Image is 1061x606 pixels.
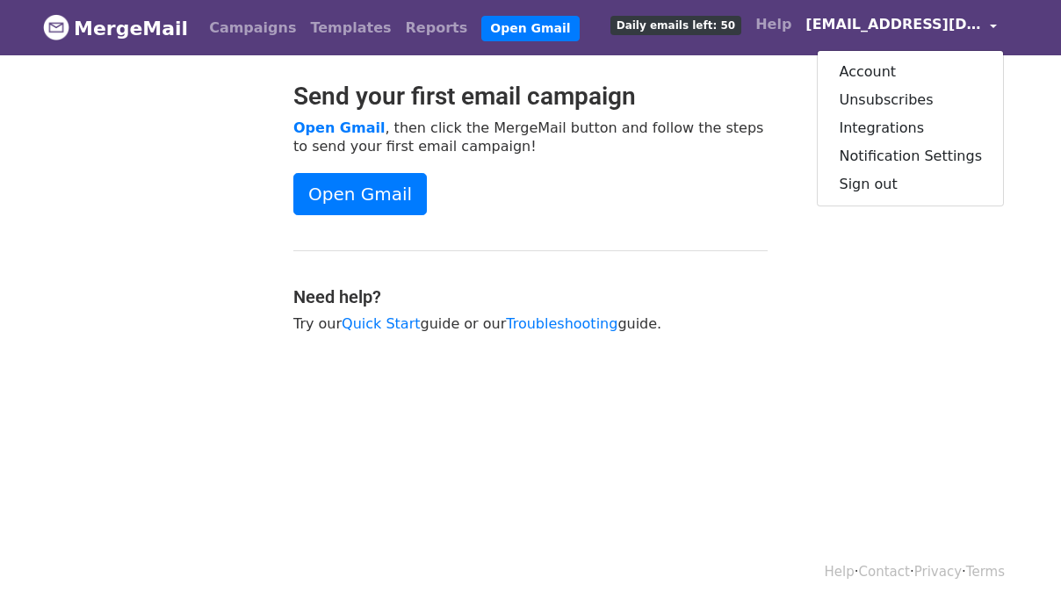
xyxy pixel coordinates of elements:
img: MergeMail logo [43,14,69,40]
a: Account [818,58,1003,86]
h4: Need help? [293,286,768,307]
a: Open Gmail [293,119,385,136]
p: Try our guide or our guide. [293,314,768,333]
iframe: Chat Widget [973,522,1061,606]
a: Daily emails left: 50 [603,7,748,42]
a: Help [748,7,798,42]
a: Templates [303,11,398,46]
a: Unsubscribes [818,86,1003,114]
a: Notification Settings [818,142,1003,170]
a: Integrations [818,114,1003,142]
a: Reports [399,11,475,46]
p: , then click the MergeMail button and follow the steps to send your first email campaign! [293,119,768,155]
h2: Send your first email campaign [293,82,768,112]
a: Contact [859,564,910,580]
a: Privacy [914,564,962,580]
a: Open Gmail [293,173,427,215]
a: Campaigns [202,11,303,46]
span: Daily emails left: 50 [610,16,741,35]
a: Sign out [818,170,1003,198]
span: [EMAIL_ADDRESS][DOMAIN_NAME] [805,14,981,35]
a: Help [825,564,855,580]
a: MergeMail [43,10,188,47]
a: Open Gmail [481,16,579,41]
a: [EMAIL_ADDRESS][DOMAIN_NAME] [798,7,1004,48]
a: Troubleshooting [506,315,617,332]
div: [EMAIL_ADDRESS][DOMAIN_NAME] [817,50,1004,206]
a: Terms [966,564,1005,580]
a: Quick Start [342,315,420,332]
